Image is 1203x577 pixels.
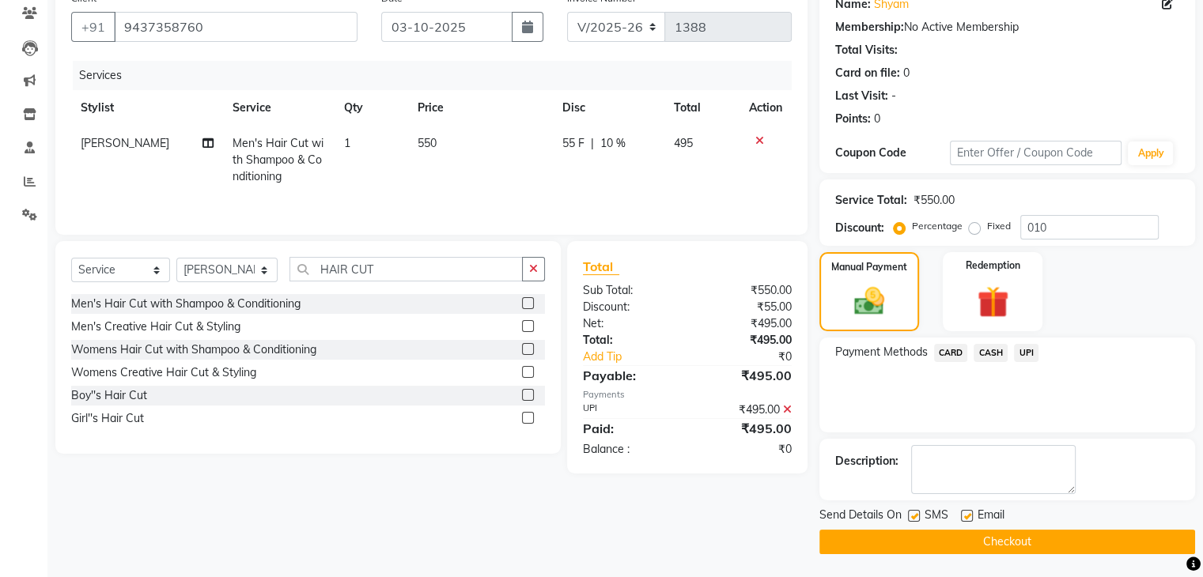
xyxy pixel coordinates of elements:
span: CARD [934,344,968,362]
div: Womens Creative Hair Cut & Styling [71,364,256,381]
div: ₹495.00 [687,315,804,332]
div: Boy''s Hair Cut [71,387,147,404]
input: Search or Scan [289,257,522,281]
div: ₹0 [706,349,803,365]
div: Sub Total: [571,282,687,299]
th: Disc [553,90,664,126]
button: Apply [1128,141,1173,165]
button: +91 [71,12,115,42]
span: 10 % [600,135,626,152]
div: No Active Membership [835,19,1179,36]
div: ₹495.00 [687,419,804,438]
th: Qty [335,90,409,126]
div: Net: [571,315,687,332]
input: Enter Offer / Coupon Code [950,141,1122,165]
div: Girl''s Hair Cut [71,410,144,427]
div: 0 [903,65,910,81]
div: Balance : [571,441,687,458]
div: Description: [835,453,898,470]
div: Services [73,61,804,90]
span: 55 F [562,135,584,152]
div: ₹0 [687,441,804,458]
div: Total: [571,332,687,349]
span: Total [583,258,619,275]
span: Email [978,507,1004,526]
th: Total [664,90,740,126]
div: 0 [874,111,880,127]
label: Redemption [966,258,1020,273]
div: Membership: [835,19,904,36]
div: Last Visit: [835,88,888,104]
div: Discount: [571,299,687,315]
div: Service Total: [835,192,907,209]
label: Manual Payment [831,260,907,274]
label: Percentage [912,219,963,233]
span: Send Details On [819,507,902,526]
span: 550 [418,136,437,150]
span: UPI [1014,344,1038,362]
div: Total Visits: [835,42,898,58]
span: Payment Methods [835,344,928,360]
th: Stylist [71,90,223,126]
div: ₹550.00 [687,282,804,299]
span: | [591,135,594,152]
input: Search by Name/Mobile/Email/Code [114,12,357,42]
label: Fixed [987,219,1011,233]
span: SMS [925,507,948,526]
span: Men's Hair Cut with Shampoo & Conditioning [233,136,323,183]
div: Points: [835,111,871,127]
div: UPI [571,402,687,418]
div: Men's Creative Hair Cut & Styling [71,319,240,335]
span: [PERSON_NAME] [81,136,169,150]
div: - [891,88,896,104]
span: CASH [974,344,1008,362]
div: ₹495.00 [687,402,804,418]
th: Action [740,90,792,126]
div: Payable: [571,366,687,385]
a: Add Tip [571,349,706,365]
div: ₹550.00 [914,192,955,209]
th: Price [408,90,552,126]
div: Womens Hair Cut with Shampoo & Conditioning [71,341,316,358]
div: Payments [583,388,792,402]
th: Service [223,90,335,126]
span: 495 [674,136,693,150]
div: Coupon Code [835,145,950,161]
div: ₹55.00 [687,299,804,315]
img: _cash.svg [845,284,894,319]
div: Paid: [571,419,687,438]
div: ₹495.00 [687,366,804,385]
div: ₹495.00 [687,332,804,349]
div: Card on file: [835,65,900,81]
div: Discount: [835,220,884,236]
img: _gift.svg [967,282,1019,322]
button: Checkout [819,530,1195,554]
span: 1 [344,136,350,150]
div: Men's Hair Cut with Shampoo & Conditioning [71,296,301,312]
